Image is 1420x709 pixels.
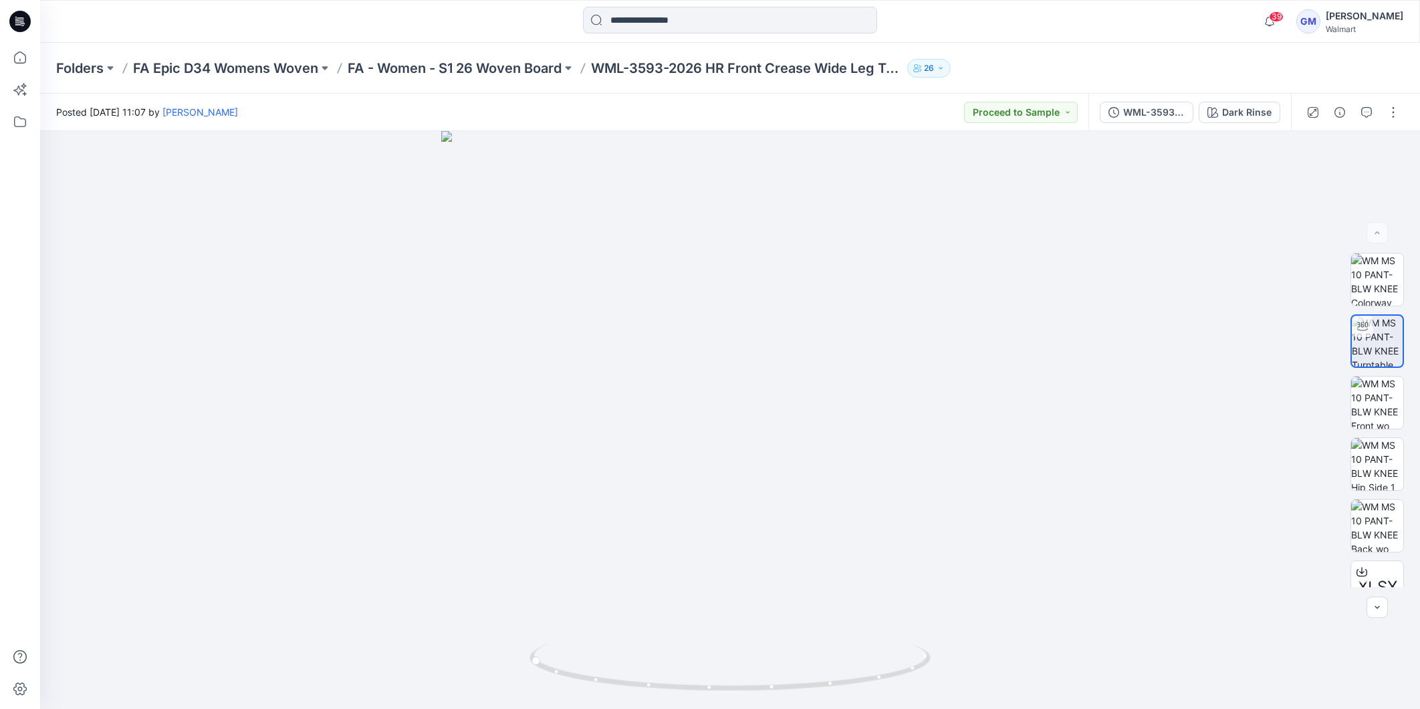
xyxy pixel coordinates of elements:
[133,59,318,78] a: FA Epic D34 Womens Woven
[1358,575,1397,599] span: XLSX
[1199,102,1280,123] button: Dark Rinse
[1123,105,1185,120] div: WML-3593-2026 HR Front Crease Wide Leg Trouser_Full Coloway
[56,105,238,119] span: Posted [DATE] 11:07 by
[1326,24,1403,34] div: Walmart
[348,59,562,78] a: FA - Women - S1 26 Woven Board
[56,59,104,78] a: Folders
[1326,8,1403,24] div: [PERSON_NAME]
[1269,11,1284,22] span: 39
[924,61,934,76] p: 26
[1352,316,1403,367] img: WM MS 10 PANT-BLW KNEE Turntable with Avatar
[591,59,902,78] p: WML-3593-2026 HR Front Crease Wide Leg Trouser
[1296,9,1320,33] div: GM
[162,106,238,118] a: [PERSON_NAME]
[1351,254,1403,306] img: WM MS 10 PANT-BLW KNEE Colorway wo Avatar
[907,59,951,78] button: 26
[1222,105,1272,120] div: Dark Rinse
[1329,102,1350,123] button: Details
[1100,102,1193,123] button: WML-3593-2026 HR Front Crease Wide Leg Trouser_Full Coloway
[1351,438,1403,490] img: WM MS 10 PANT-BLW KNEE Hip Side 1 wo Avatar
[1351,377,1403,429] img: WM MS 10 PANT-BLW KNEE Front wo Avatar
[1351,500,1403,552] img: WM MS 10 PANT-BLW KNEE Back wo Avatar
